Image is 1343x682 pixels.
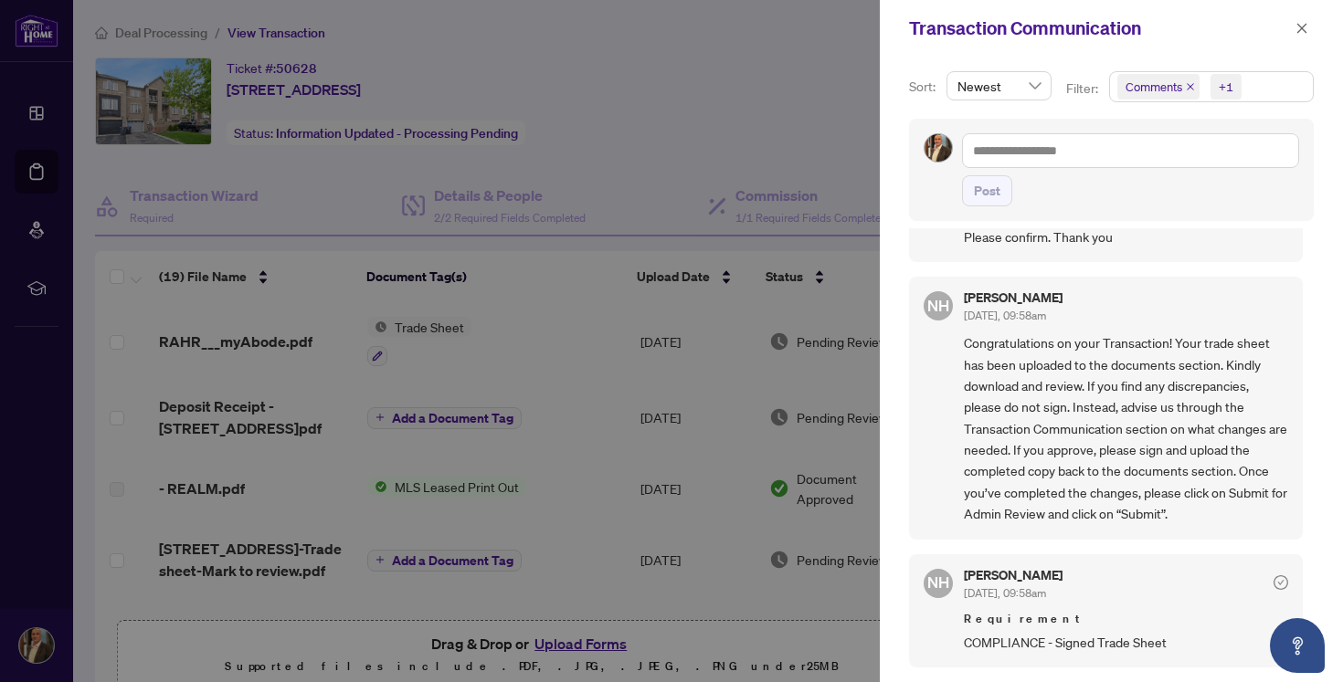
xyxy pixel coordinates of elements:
[964,610,1288,628] span: Requirement
[1295,22,1308,35] span: close
[964,332,1288,524] span: Congratulations on your Transaction! Your trade sheet has been uploaded to the documents section....
[1066,79,1101,99] p: Filter:
[964,569,1063,582] h5: [PERSON_NAME]
[1117,74,1200,100] span: Comments
[909,15,1290,42] div: Transaction Communication
[1219,78,1233,96] div: +1
[964,291,1063,304] h5: [PERSON_NAME]
[1186,82,1195,91] span: close
[962,175,1012,206] button: Post
[1126,78,1182,96] span: Comments
[964,309,1046,322] span: [DATE], 09:58am
[927,294,949,318] span: NH
[1274,575,1288,590] span: check-circle
[957,72,1041,100] span: Newest
[909,77,939,97] p: Sort:
[927,571,949,594] span: NH
[925,134,952,162] img: Profile Icon
[964,586,1046,600] span: [DATE], 09:58am
[964,632,1288,653] span: COMPLIANCE - Signed Trade Sheet
[1270,618,1325,673] button: Open asap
